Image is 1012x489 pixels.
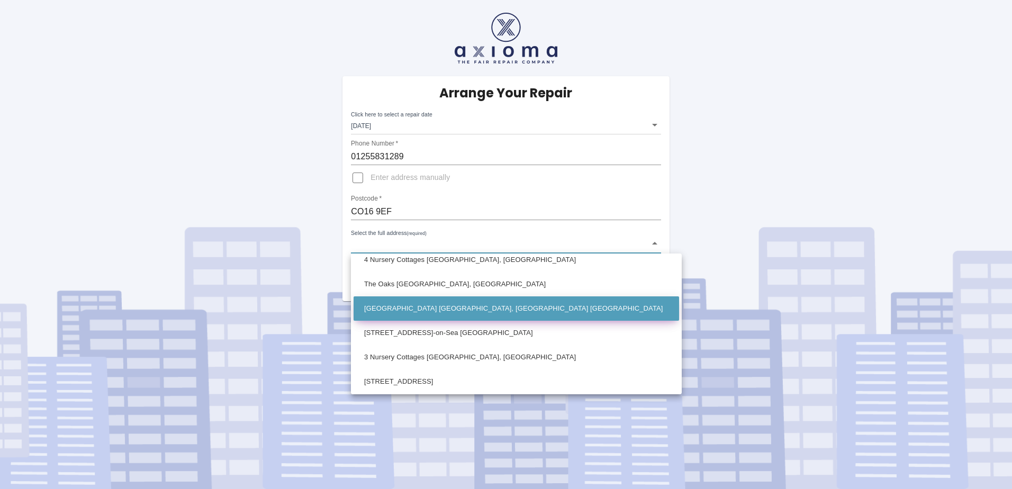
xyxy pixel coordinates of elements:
li: The Oaks [GEOGRAPHIC_DATA], [GEOGRAPHIC_DATA] [354,272,679,296]
li: 4 Nursery Cottages [GEOGRAPHIC_DATA], [GEOGRAPHIC_DATA] [354,248,679,272]
li: 3 Nursery Cottages [GEOGRAPHIC_DATA], [GEOGRAPHIC_DATA] [354,345,679,369]
li: [STREET_ADDRESS] [354,369,679,394]
li: [GEOGRAPHIC_DATA] [GEOGRAPHIC_DATA], [GEOGRAPHIC_DATA] [GEOGRAPHIC_DATA] [354,296,679,321]
li: Cuckoos Nest [GEOGRAPHIC_DATA], [GEOGRAPHIC_DATA] [354,394,679,418]
li: [STREET_ADDRESS]-on-Sea [GEOGRAPHIC_DATA] [354,321,679,345]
